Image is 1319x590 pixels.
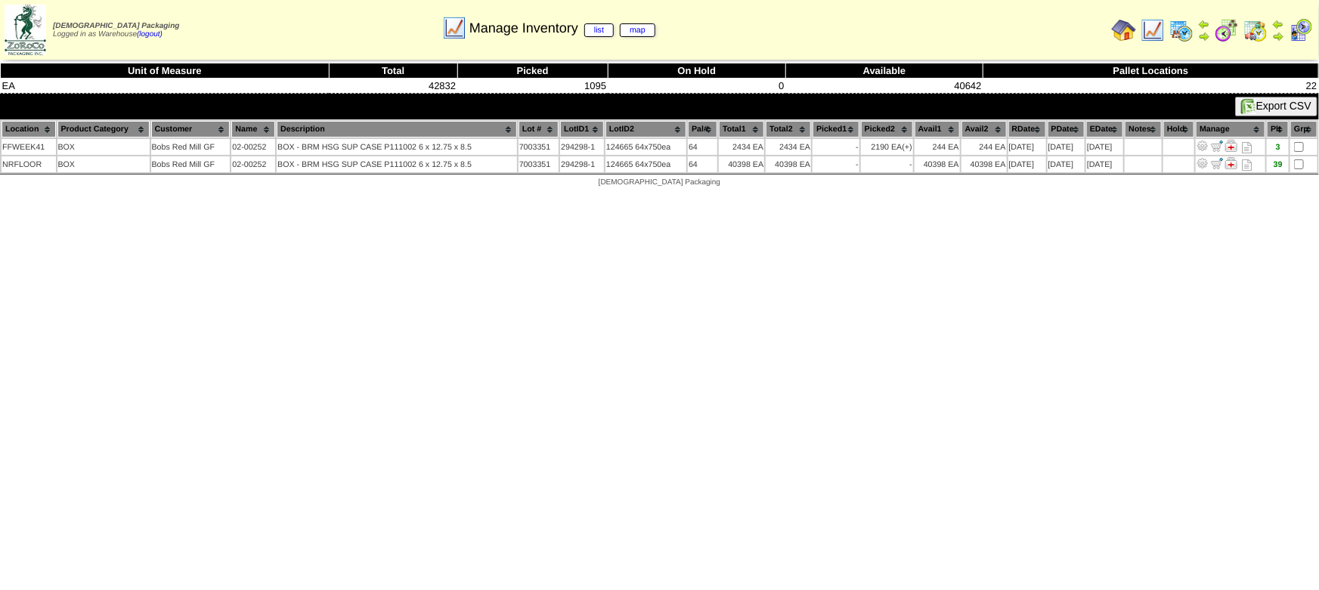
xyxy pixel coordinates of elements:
img: Manage Hold [1225,157,1237,169]
th: LotID1 [560,121,604,137]
th: On Hold [608,63,785,79]
td: 244 EA [961,139,1007,155]
td: 244 EA [915,139,960,155]
a: list [584,23,614,37]
th: Customer [151,121,231,137]
th: Grp [1290,121,1317,137]
td: - [813,156,859,172]
img: Adjust [1197,157,1209,169]
th: Picked [457,63,608,79]
div: 39 [1268,160,1288,169]
th: Total2 [766,121,811,137]
td: [DATE] [1048,139,1085,155]
td: - [861,156,913,172]
td: - [813,139,859,155]
img: Manage Hold [1225,140,1237,152]
th: Location [2,121,56,137]
td: 02-00252 [231,156,275,172]
td: 294298-1 [560,156,604,172]
td: 22 [983,79,1319,94]
a: map [620,23,655,37]
img: arrowright.gif [1272,30,1284,42]
td: BOX - BRM HSG SUP CASE P111002 6 x 12.75 x 8.5 [277,139,517,155]
img: home.gif [1112,18,1136,42]
button: Export CSV [1235,97,1317,116]
span: Manage Inventory [469,20,655,36]
i: Note [1242,159,1252,171]
td: EA [1,79,330,94]
td: 2434 EA [719,139,764,155]
img: Move [1211,140,1223,152]
img: Move [1211,157,1223,169]
td: 294298-1 [560,139,604,155]
img: calendarinout.gif [1243,18,1268,42]
td: 64 [688,156,717,172]
td: [DATE] [1086,139,1123,155]
img: line_graph.gif [1141,18,1165,42]
img: calendarprod.gif [1169,18,1194,42]
i: Note [1242,142,1252,153]
th: LotID2 [605,121,686,137]
td: 02-00252 [231,139,275,155]
th: Total [329,63,457,79]
th: EDate [1086,121,1123,137]
th: Unit of Measure [1,63,330,79]
td: 40398 EA [766,156,811,172]
th: Manage [1196,121,1265,137]
td: 40398 EA [915,156,960,172]
img: arrowleft.gif [1272,18,1284,30]
td: 2434 EA [766,139,811,155]
div: (+) [903,143,912,152]
th: Notes [1125,121,1162,137]
td: NRFLOOR [2,156,56,172]
td: 1095 [457,79,608,94]
th: Avail2 [961,121,1007,137]
th: Description [277,121,517,137]
img: line_graph.gif [442,16,466,40]
td: 64 [688,139,717,155]
td: [DATE] [1086,156,1123,172]
td: 7003351 [519,156,559,172]
td: BOX [57,156,150,172]
td: 2190 EA [861,139,913,155]
th: RDate [1008,121,1046,137]
td: FFWEEK41 [2,139,56,155]
td: 124665 64x750ea [605,139,686,155]
td: 40398 EA [961,156,1007,172]
span: Logged in as Warehouse [53,22,179,39]
td: BOX - BRM HSG SUP CASE P111002 6 x 12.75 x 8.5 [277,156,517,172]
th: Hold [1163,121,1194,137]
th: Pal# [688,121,717,137]
td: BOX [57,139,150,155]
th: Pallet Locations [983,63,1319,79]
img: calendarcustomer.gif [1289,18,1313,42]
th: Available [786,63,983,79]
td: 42832 [329,79,457,94]
img: zoroco-logo-small.webp [5,5,46,55]
span: [DEMOGRAPHIC_DATA] Packaging [599,178,720,187]
img: arrowright.gif [1198,30,1210,42]
td: 40642 [786,79,983,94]
td: [DATE] [1008,139,1046,155]
th: Plt [1267,121,1289,137]
td: 124665 64x750ea [605,156,686,172]
td: [DATE] [1048,156,1085,172]
th: PDate [1048,121,1085,137]
th: Avail1 [915,121,960,137]
th: Picked2 [861,121,913,137]
td: 40398 EA [719,156,764,172]
th: Picked1 [813,121,859,137]
img: calendarblend.gif [1215,18,1239,42]
img: arrowleft.gif [1198,18,1210,30]
td: [DATE] [1008,156,1046,172]
img: excel.gif [1241,99,1256,114]
td: 7003351 [519,139,559,155]
td: Bobs Red Mill GF [151,139,231,155]
span: [DEMOGRAPHIC_DATA] Packaging [53,22,179,30]
img: Adjust [1197,140,1209,152]
td: 0 [608,79,785,94]
td: Bobs Red Mill GF [151,156,231,172]
th: Total1 [719,121,764,137]
th: Lot # [519,121,559,137]
th: Name [231,121,275,137]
